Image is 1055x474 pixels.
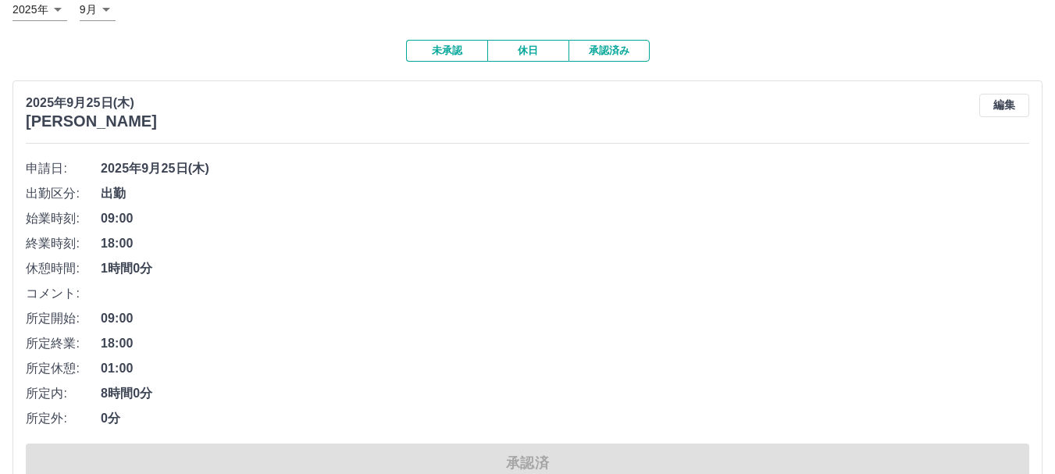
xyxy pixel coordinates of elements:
[101,159,1029,178] span: 2025年9月25日(木)
[26,184,101,203] span: 出勤区分:
[568,40,650,62] button: 承認済み
[101,209,1029,228] span: 09:00
[26,94,157,112] p: 2025年9月25日(木)
[101,309,1029,328] span: 09:00
[26,259,101,278] span: 休憩時間:
[26,334,101,353] span: 所定終業:
[26,234,101,253] span: 終業時刻:
[406,40,487,62] button: 未承認
[101,184,1029,203] span: 出勤
[26,359,101,378] span: 所定休憩:
[101,334,1029,353] span: 18:00
[101,234,1029,253] span: 18:00
[26,284,101,303] span: コメント:
[26,384,101,403] span: 所定内:
[101,259,1029,278] span: 1時間0分
[26,209,101,228] span: 始業時刻:
[979,94,1029,117] button: 編集
[26,409,101,428] span: 所定外:
[101,409,1029,428] span: 0分
[101,359,1029,378] span: 01:00
[26,112,157,130] h3: [PERSON_NAME]
[26,159,101,178] span: 申請日:
[487,40,568,62] button: 休日
[26,309,101,328] span: 所定開始:
[101,384,1029,403] span: 8時間0分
